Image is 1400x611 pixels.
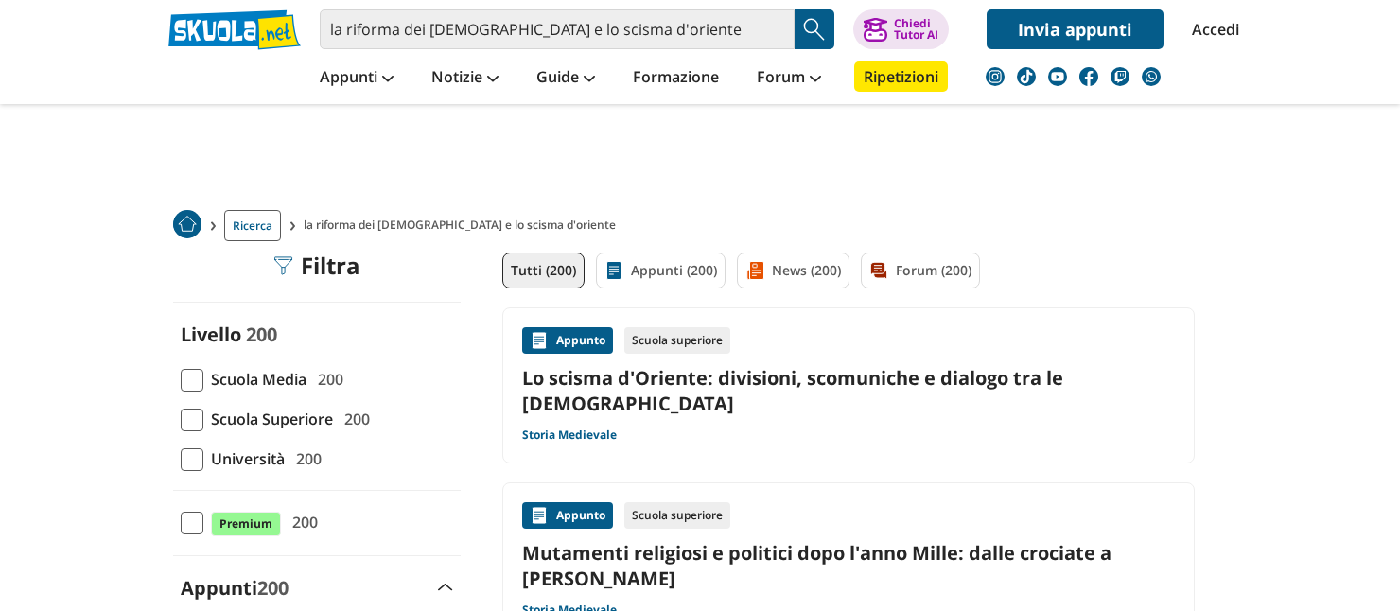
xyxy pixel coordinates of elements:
[854,61,948,92] a: Ripetizioni
[427,61,503,96] a: Notizie
[522,428,617,443] a: Storia Medievale
[320,9,795,49] input: Cerca appunti, riassunti o versioni
[628,61,724,96] a: Formazione
[522,327,613,354] div: Appunto
[1192,9,1232,49] a: Accedi
[800,15,829,44] img: Cerca appunti, riassunti o versioni
[624,327,730,354] div: Scuola superiore
[752,61,826,96] a: Forum
[274,256,293,275] img: Filtra filtri mobile
[274,253,360,279] div: Filtra
[1142,67,1161,86] img: WhatsApp
[522,502,613,529] div: Appunto
[624,502,730,529] div: Scuola superiore
[224,210,281,241] a: Ricerca
[173,210,201,241] a: Home
[530,506,549,525] img: Appunti contenuto
[1079,67,1098,86] img: facebook
[173,210,201,238] img: Home
[246,322,277,347] span: 200
[532,61,600,96] a: Guide
[289,446,322,471] span: 200
[257,575,289,601] span: 200
[894,18,938,41] div: Chiedi Tutor AI
[986,67,1005,86] img: instagram
[869,261,888,280] img: Forum filtro contenuto
[795,9,834,49] button: Search Button
[203,367,306,392] span: Scuola Media
[987,9,1164,49] a: Invia appunti
[1048,67,1067,86] img: youtube
[604,261,623,280] img: Appunti filtro contenuto
[737,253,849,288] a: News (200)
[1111,67,1129,86] img: twitch
[304,210,623,241] span: la riforma dei [DEMOGRAPHIC_DATA] e lo scisma d'oriente
[181,322,241,347] label: Livello
[285,510,318,534] span: 200
[438,584,453,591] img: Apri e chiudi sezione
[530,331,549,350] img: Appunti contenuto
[1017,67,1036,86] img: tiktok
[745,261,764,280] img: News filtro contenuto
[203,407,333,431] span: Scuola Superiore
[181,575,289,601] label: Appunti
[596,253,726,288] a: Appunti (200)
[203,446,285,471] span: Università
[522,365,1175,416] a: Lo scisma d'Oriente: divisioni, scomuniche e dialogo tra le [DEMOGRAPHIC_DATA]
[315,61,398,96] a: Appunti
[861,253,980,288] a: Forum (200)
[211,512,281,536] span: Premium
[310,367,343,392] span: 200
[502,253,585,288] a: Tutti (200)
[853,9,949,49] button: ChiediTutor AI
[337,407,370,431] span: 200
[522,540,1175,591] a: Mutamenti religiosi e politici dopo l'anno Mille: dalle crociate a [PERSON_NAME]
